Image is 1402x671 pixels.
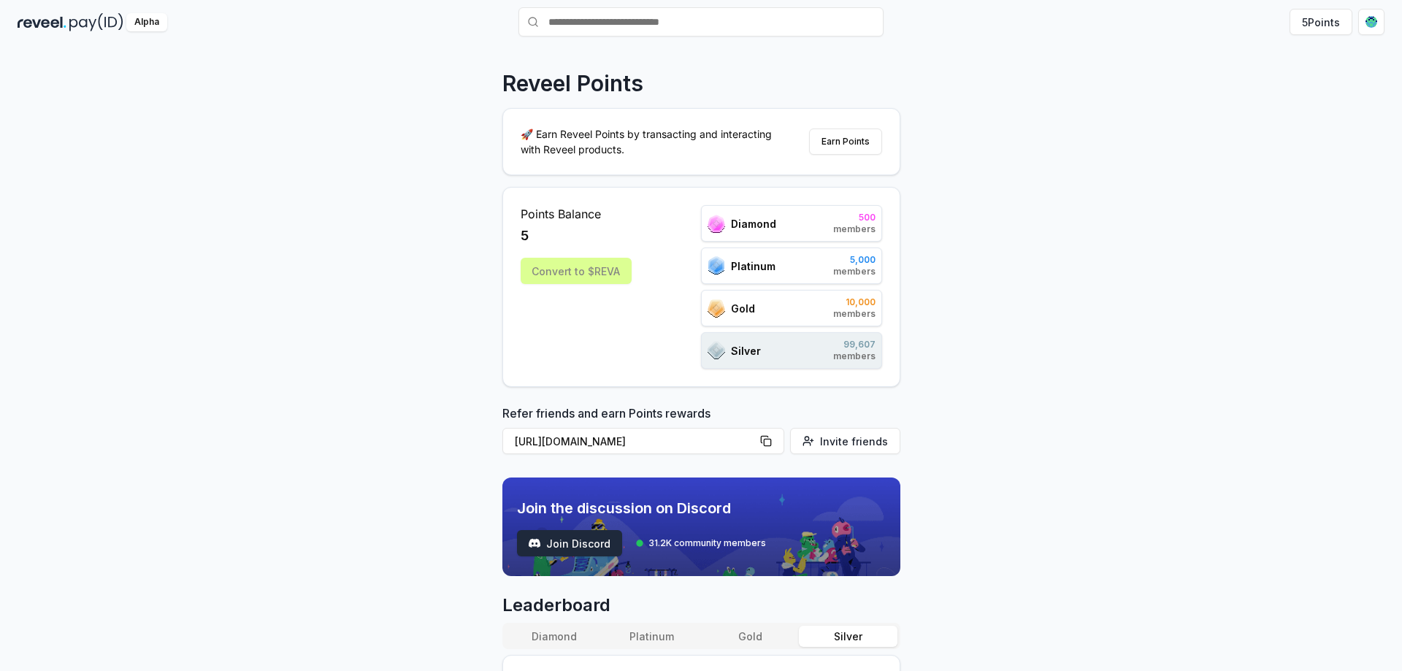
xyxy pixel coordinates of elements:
img: discord_banner [502,478,900,576]
span: Diamond [731,216,776,231]
p: 🚀 Earn Reveel Points by transacting and interacting with Reveel products. [521,126,784,157]
button: Earn Points [809,129,882,155]
img: ranks_icon [708,256,725,275]
button: [URL][DOMAIN_NAME] [502,428,784,454]
span: 5 [521,226,529,246]
button: Diamond [505,626,603,647]
span: 99,607 [833,339,876,350]
a: testJoin Discord [517,530,622,556]
button: Silver [799,626,897,647]
button: Join Discord [517,530,622,556]
span: 31.2K community members [648,537,766,549]
span: members [833,350,876,362]
button: Invite friends [790,428,900,454]
span: Join the discussion on Discord [517,498,766,518]
span: Points Balance [521,205,632,223]
span: Leaderboard [502,594,900,617]
img: ranks_icon [708,341,725,360]
p: Reveel Points [502,70,643,96]
button: 5Points [1290,9,1352,35]
span: Invite friends [820,434,888,449]
span: 10,000 [833,296,876,308]
span: 5,000 [833,254,876,266]
div: Alpha [126,13,167,31]
span: members [833,308,876,320]
span: Silver [731,343,761,358]
span: Platinum [731,258,775,274]
img: pay_id [69,13,123,31]
span: 500 [833,212,876,223]
img: ranks_icon [708,299,725,318]
span: Join Discord [546,536,610,551]
img: test [529,537,540,549]
span: members [833,266,876,277]
div: Refer friends and earn Points rewards [502,404,900,460]
img: ranks_icon [708,215,725,233]
img: reveel_dark [18,13,66,31]
button: Gold [701,626,799,647]
button: Platinum [603,626,701,647]
span: Gold [731,301,755,316]
span: members [833,223,876,235]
